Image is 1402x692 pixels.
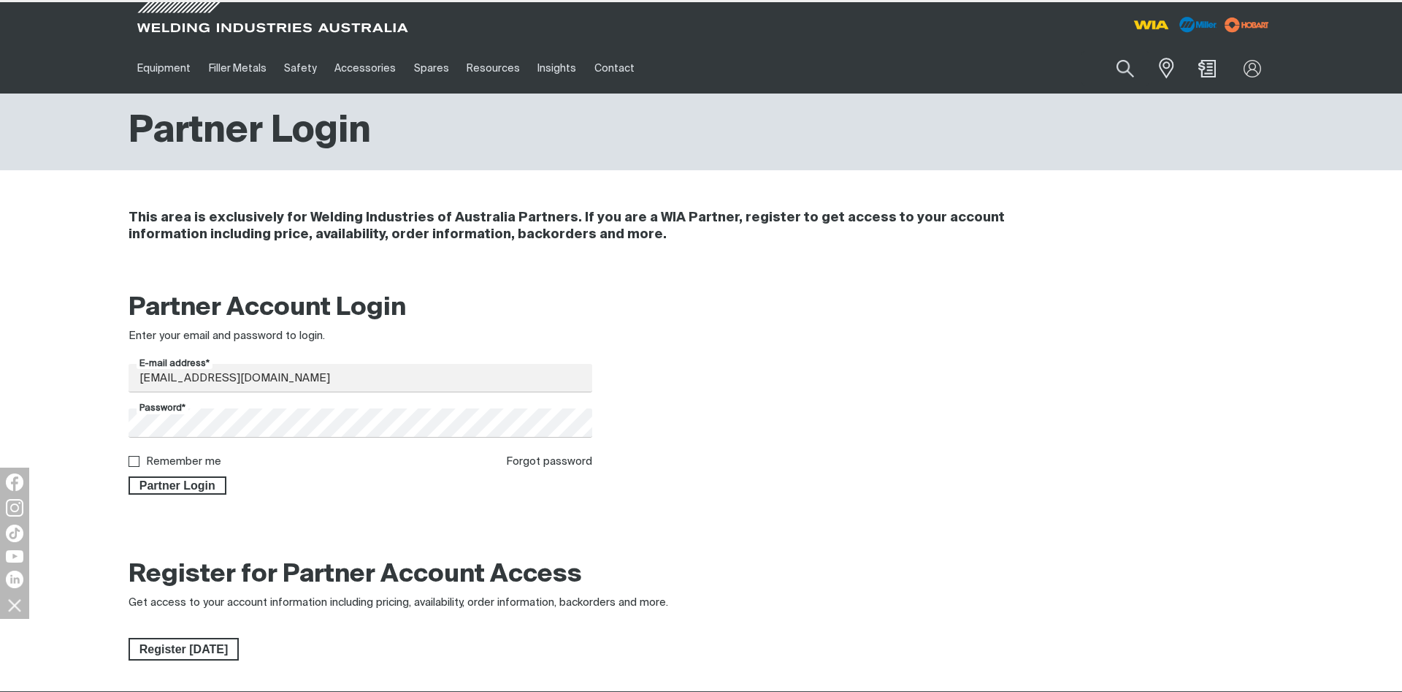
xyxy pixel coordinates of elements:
[130,476,225,495] span: Partner Login
[129,108,371,156] h1: Partner Login
[458,43,529,94] a: Resources
[129,292,592,324] h2: Partner Account Login
[6,550,23,563] img: YouTube
[586,43,643,94] a: Contact
[129,559,582,591] h2: Register for Partner Account Access
[129,328,592,345] div: Enter your email and password to login.
[1100,51,1150,85] button: Search products
[6,525,23,542] img: TikTok
[6,474,23,491] img: Facebook
[326,43,405,94] a: Accessories
[199,43,275,94] a: Filler Metals
[405,43,458,94] a: Spares
[506,456,592,467] a: Forgot password
[129,597,668,608] span: Get access to your account information including pricing, availability, order information, backor...
[6,571,23,588] img: LinkedIn
[275,43,326,94] a: Safety
[146,456,221,467] label: Remember me
[129,638,239,661] a: Register Today
[1081,51,1149,85] input: Product name or item number...
[129,476,226,495] button: Partner Login
[2,593,27,617] img: hide socials
[6,499,23,517] img: Instagram
[529,43,585,94] a: Insights
[130,638,237,661] span: Register [DATE]
[129,210,1079,243] h4: This area is exclusively for Welding Industries of Australia Partners. If you are a WIA Partner, ...
[1220,14,1273,36] img: miller
[129,43,987,94] nav: Main
[129,43,199,94] a: Equipment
